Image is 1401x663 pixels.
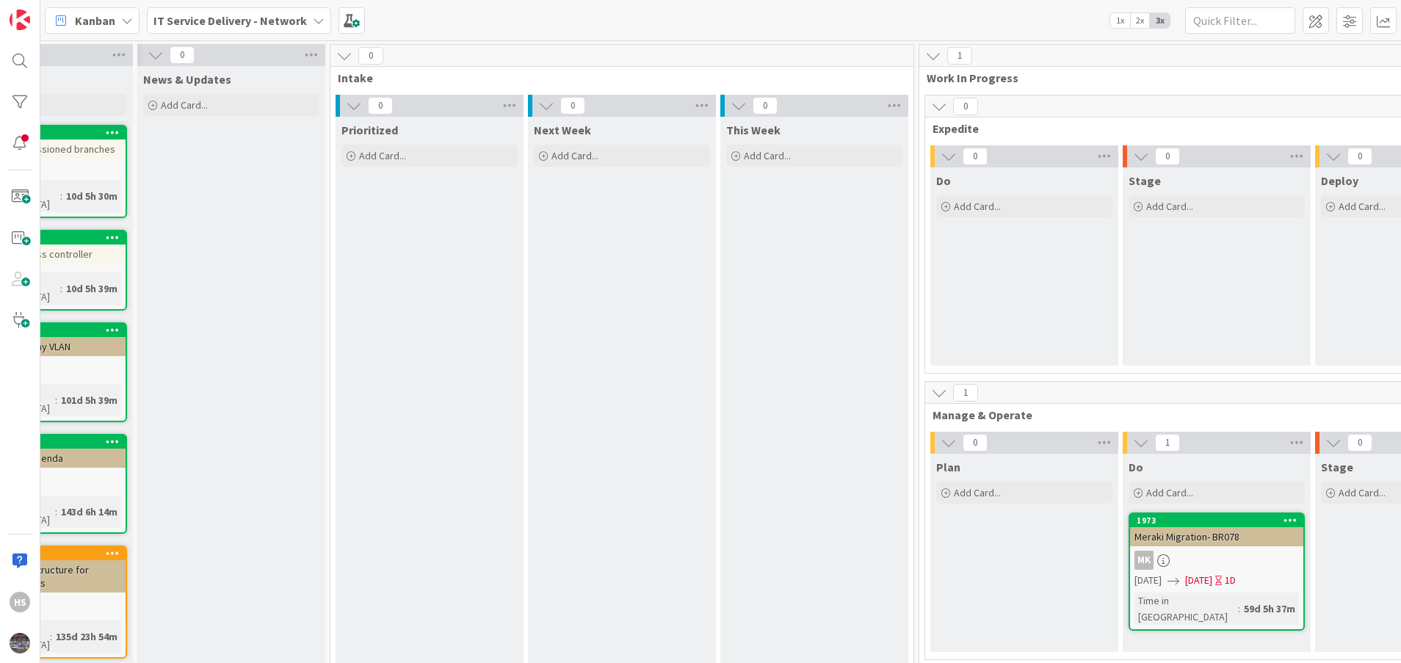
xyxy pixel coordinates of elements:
span: 0 [963,434,988,452]
div: MK [1134,551,1154,570]
div: 59d 5h 37m [1240,601,1299,617]
span: Add Card... [359,149,406,162]
span: Do [1129,460,1143,474]
div: 143d 6h 14m [57,504,121,520]
span: 1 [1155,434,1180,452]
span: Plan [936,460,960,474]
span: Add Card... [161,98,208,112]
span: Add Card... [1339,486,1386,499]
span: Next Week [534,123,591,137]
span: 0 [1155,148,1180,165]
div: Meraki Migration- BR078 [1130,527,1303,546]
span: Kanban [75,12,115,29]
span: 1x [1110,13,1130,28]
span: This Week [726,123,781,137]
span: 1 [953,384,978,402]
span: : [1238,601,1240,617]
span: : [60,188,62,204]
span: 0 [953,98,978,115]
span: : [55,504,57,520]
div: 1973 [1130,514,1303,527]
div: HS [10,592,30,612]
span: 0 [368,97,393,115]
div: 10d 5h 39m [62,280,121,297]
span: 2x [1130,13,1150,28]
img: avatar [10,633,30,653]
span: Deploy [1321,173,1358,188]
div: 1973 [1137,515,1303,526]
span: News & Updates [143,72,231,87]
span: 3x [1150,13,1170,28]
div: 135d 23h 54m [52,628,121,645]
div: 10d 5h 30m [62,188,121,204]
span: Prioritized [341,123,398,137]
span: : [55,392,57,408]
span: Intake [338,70,895,85]
span: Stage [1129,173,1161,188]
span: [DATE] [1185,573,1212,588]
span: 0 [170,46,195,64]
input: Quick Filter... [1185,7,1295,34]
span: Add Card... [954,200,1001,213]
span: Add Card... [954,486,1001,499]
div: 1D [1225,573,1236,588]
span: 0 [753,97,778,115]
span: Add Card... [744,149,791,162]
span: : [60,280,62,297]
div: 1973Meraki Migration- BR078 [1130,514,1303,546]
span: 0 [963,148,988,165]
span: [DATE] [1134,573,1162,588]
span: 0 [560,97,585,115]
span: Add Card... [1146,200,1193,213]
span: 0 [1347,148,1372,165]
div: MK [1130,551,1303,570]
span: Do [936,173,951,188]
span: Add Card... [551,149,598,162]
span: 1 [947,47,972,65]
span: 0 [1347,434,1372,452]
span: 0 [358,47,383,65]
span: : [50,628,52,645]
span: Add Card... [1146,486,1193,499]
div: Time in [GEOGRAPHIC_DATA] [1134,593,1238,625]
img: Visit kanbanzone.com [10,10,30,30]
b: IT Service Delivery - Network [153,13,307,28]
span: Add Card... [1339,200,1386,213]
span: Stage [1321,460,1353,474]
div: 101d 5h 39m [57,392,121,408]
